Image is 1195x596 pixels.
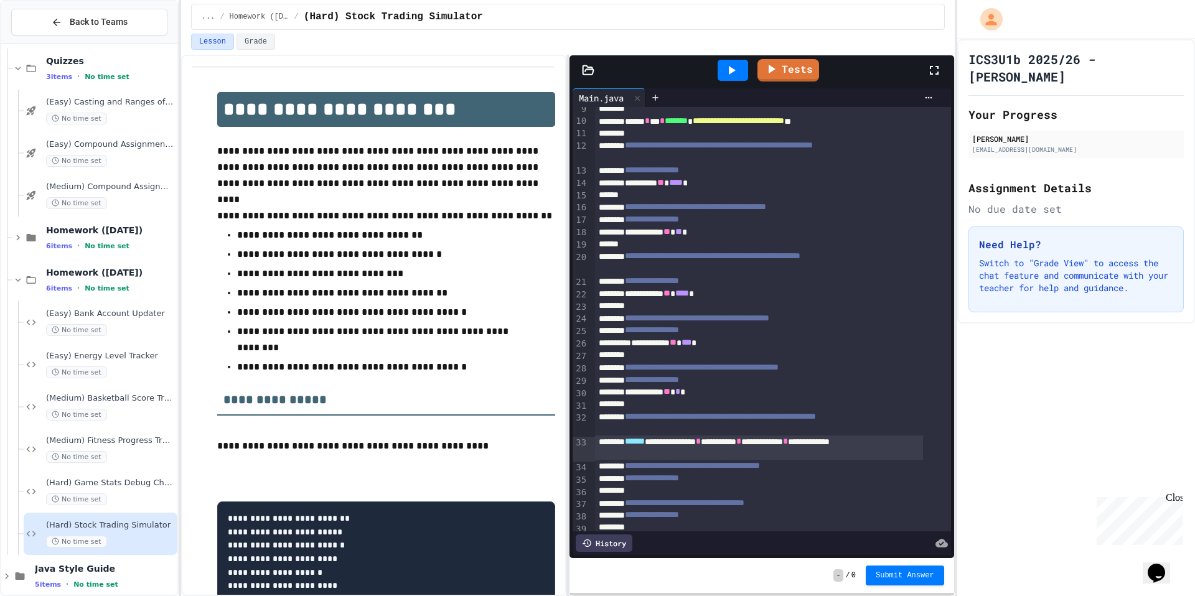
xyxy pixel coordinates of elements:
span: (Easy) Energy Level Tracker [46,351,175,361]
div: 38 [573,511,588,523]
div: 35 [573,474,588,487]
h2: Assignment Details [968,179,1184,197]
span: No time set [73,580,118,589]
span: (Easy) Compound Assignment Operators [46,139,175,150]
div: 11 [573,128,588,140]
span: (Hard) Stock Trading Simulator [304,9,483,24]
div: 19 [573,239,588,251]
div: 25 [573,325,588,338]
span: Java Style Guide [35,563,175,574]
span: (Hard) Game Stats Debug Challenge [46,478,175,488]
div: 29 [573,375,588,388]
iframe: chat widget [1092,492,1183,545]
span: - [833,569,843,582]
span: 3 items [46,73,72,81]
div: 12 [573,140,588,165]
span: • [66,579,68,589]
div: 36 [573,487,588,499]
span: • [77,241,80,251]
button: Grade [237,34,275,50]
div: 33 [573,437,588,462]
div: 34 [573,462,588,474]
span: No time set [46,113,107,124]
div: 37 [573,498,588,511]
span: 0 [851,570,856,580]
span: No time set [46,366,107,378]
div: 28 [573,363,588,375]
h3: Need Help? [979,237,1173,252]
span: Homework ([DATE]) [46,267,175,278]
div: 10 [573,115,588,128]
div: 15 [573,190,588,202]
div: 16 [573,202,588,214]
span: (Easy) Bank Account Updater [46,309,175,319]
div: 21 [573,276,588,289]
div: 22 [573,289,588,301]
span: / [846,570,850,580]
div: History [576,534,632,552]
span: (Medium) Fitness Progress Tracker [46,435,175,446]
span: (Hard) Stock Trading Simulator [46,520,175,531]
h2: Your Progress [968,106,1184,123]
button: Back to Teams [11,9,167,35]
div: 24 [573,313,588,325]
div: Main.java [573,91,630,105]
span: / [294,12,299,22]
span: No time set [46,451,107,463]
span: No time set [46,536,107,547]
span: (Easy) Casting and Ranges of Variables [46,97,175,108]
span: (Medium) Basketball Score Tracker [46,393,175,404]
span: No time set [46,409,107,421]
div: 23 [573,301,588,314]
div: 18 [573,226,588,239]
div: No due date set [968,202,1184,217]
button: Submit Answer [866,566,944,585]
span: 6 items [46,284,72,292]
span: No time set [85,73,129,81]
span: No time set [46,155,107,167]
button: Lesson [191,34,234,50]
div: 14 [573,177,588,190]
span: (Medium) Compound Assignment Operators [46,182,175,192]
span: • [77,283,80,293]
span: • [77,72,80,81]
div: 32 [573,412,588,437]
span: Submit Answer [876,570,934,580]
div: 27 [573,350,588,363]
span: 6 items [46,242,72,250]
div: Main.java [573,88,645,107]
div: 9 [573,103,588,116]
span: Homework (Sept 23) [230,12,289,22]
span: No time set [46,324,107,336]
span: Quizzes [46,55,175,67]
span: No time set [46,493,107,505]
div: 31 [573,400,588,412]
span: ... [202,12,215,22]
div: [PERSON_NAME] [972,133,1180,144]
span: / [220,12,224,22]
span: No time set [85,242,129,250]
h1: ICS3U1b 2025/26 - [PERSON_NAME] [968,50,1184,85]
div: Chat with us now!Close [5,5,86,79]
div: [EMAIL_ADDRESS][DOMAIN_NAME] [972,145,1180,154]
div: My Account [967,5,1006,34]
div: 39 [573,523,588,536]
div: 13 [573,165,588,177]
span: Back to Teams [70,16,128,29]
span: No time set [46,197,107,209]
span: Homework ([DATE]) [46,225,175,236]
span: No time set [85,284,129,292]
iframe: chat widget [1143,546,1183,584]
div: 20 [573,251,588,276]
p: Switch to "Grade View" to access the chat feature and communicate with your teacher for help and ... [979,257,1173,294]
div: 17 [573,214,588,226]
a: Tests [757,59,819,81]
div: 26 [573,338,588,350]
div: 30 [573,388,588,400]
span: 5 items [35,580,61,589]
